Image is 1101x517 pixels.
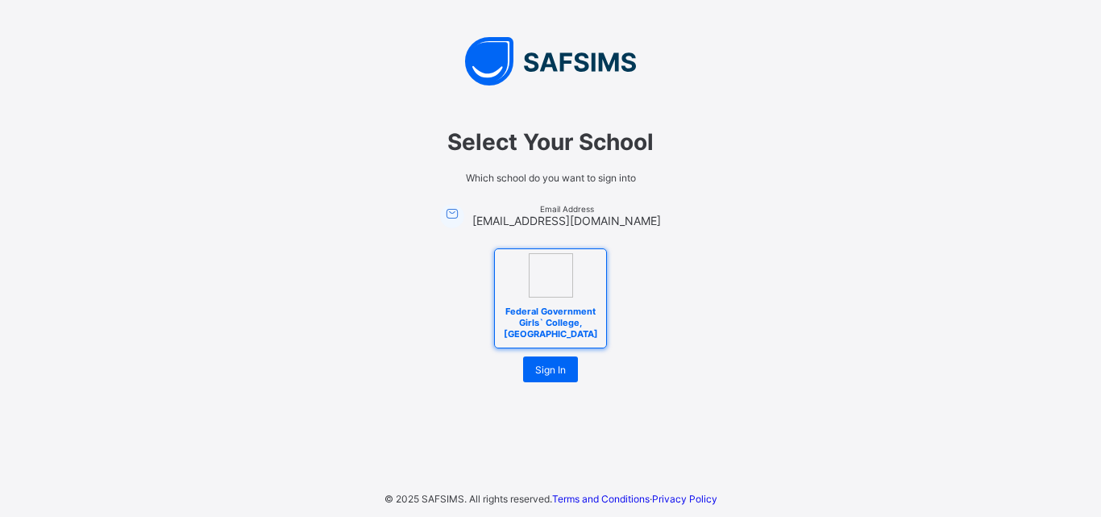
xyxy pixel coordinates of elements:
[309,37,792,85] img: SAFSIMS Logo
[652,493,717,505] a: Privacy Policy
[529,253,573,298] img: Federal Government Girls` College, Bauchi
[500,302,602,344] span: Federal Government Girls` College, [GEOGRAPHIC_DATA]
[325,128,776,156] span: Select Your School
[535,364,566,376] span: Sign In
[472,214,661,227] span: [EMAIL_ADDRESS][DOMAIN_NAME]
[552,493,650,505] a: Terms and Conditions
[552,493,717,505] span: ·
[325,172,776,184] span: Which school do you want to sign into
[384,493,552,505] span: © 2025 SAFSIMS. All rights reserved.
[472,204,661,214] span: Email Address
